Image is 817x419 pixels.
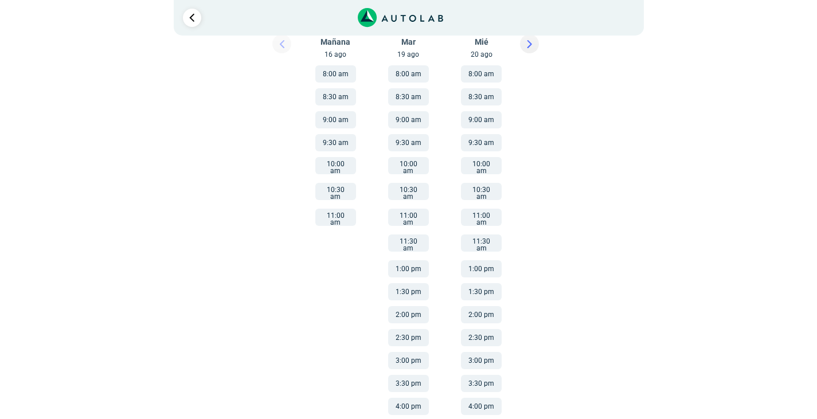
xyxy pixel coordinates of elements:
button: 8:30 am [461,88,502,105]
button: 3:30 pm [461,375,502,392]
button: 9:30 am [315,134,356,151]
button: 11:00 am [388,209,429,226]
button: 9:30 am [388,134,429,151]
button: 9:00 am [315,111,356,128]
button: 11:00 am [461,209,502,226]
button: 11:00 am [315,209,356,226]
a: Link al sitio de autolab [358,11,443,22]
button: 3:00 pm [388,352,429,369]
button: 1:30 pm [461,283,502,300]
button: 9:30 am [461,134,502,151]
button: 3:30 pm [388,375,429,392]
button: 9:00 am [388,111,429,128]
button: 8:00 am [388,65,429,83]
button: 11:30 am [388,234,429,252]
button: 11:30 am [461,234,502,252]
button: 9:00 am [461,111,502,128]
button: 10:00 am [461,157,502,174]
button: 8:00 am [461,65,502,83]
button: 8:30 am [388,88,429,105]
button: 3:00 pm [461,352,502,369]
button: 4:00 pm [388,398,429,415]
button: 1:30 pm [388,283,429,300]
button: 10:00 am [388,157,429,174]
button: 8:00 am [315,65,356,83]
button: 10:00 am [315,157,356,174]
button: 1:00 pm [461,260,502,277]
button: 10:30 am [388,183,429,200]
a: Ir al paso anterior [183,9,201,27]
button: 2:00 pm [388,306,429,323]
button: 10:30 am [315,183,356,200]
button: 2:30 pm [461,329,502,346]
button: 2:30 pm [388,329,429,346]
button: 1:00 pm [388,260,429,277]
button: 10:30 am [461,183,502,200]
button: 4:00 pm [461,398,502,415]
button: 8:30 am [315,88,356,105]
button: 2:00 pm [461,306,502,323]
